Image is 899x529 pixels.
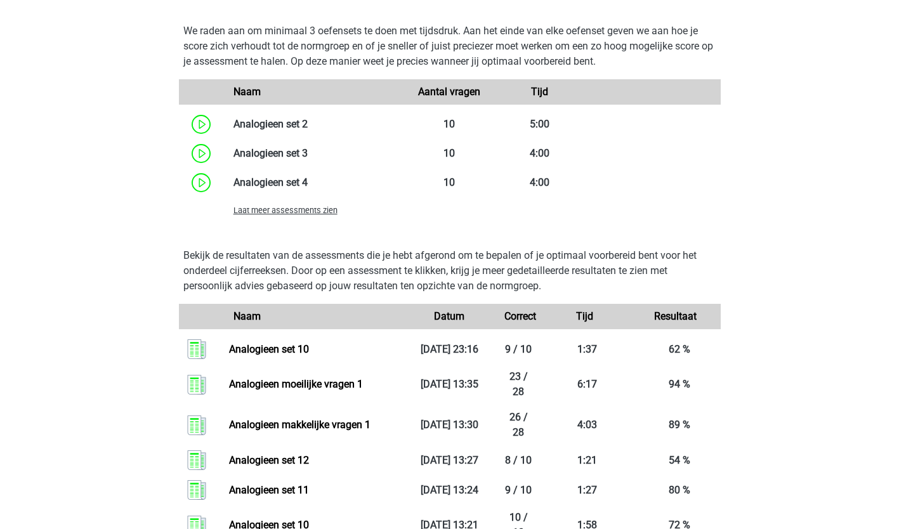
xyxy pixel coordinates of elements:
div: Resultaat [630,309,720,324]
div: Tijd [540,309,630,324]
div: Aantal vragen [404,84,494,100]
a: Analogieen set 12 [229,454,309,466]
span: Laat meer assessments zien [233,206,338,215]
div: Analogieen set 2 [224,117,405,132]
div: Naam [224,309,405,324]
a: Analogieen moeilijke vragen 1 [229,378,363,390]
div: Datum [404,309,494,324]
div: Analogieen set 4 [224,175,405,190]
a: Analogieen makkelijke vragen 1 [229,419,371,431]
p: We raden aan om minimaal 3 oefensets te doen met tijdsdruk. Aan het einde van elke oefenset geven... [183,23,716,69]
a: Analogieen set 11 [229,484,309,496]
div: Naam [224,84,405,100]
div: Analogieen set 3 [224,146,405,161]
div: Tijd [495,84,585,100]
div: Correct [495,309,540,324]
p: Bekijk de resultaten van de assessments die je hebt afgerond om te bepalen of je optimaal voorber... [183,248,716,294]
a: Analogieen set 10 [229,343,309,355]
